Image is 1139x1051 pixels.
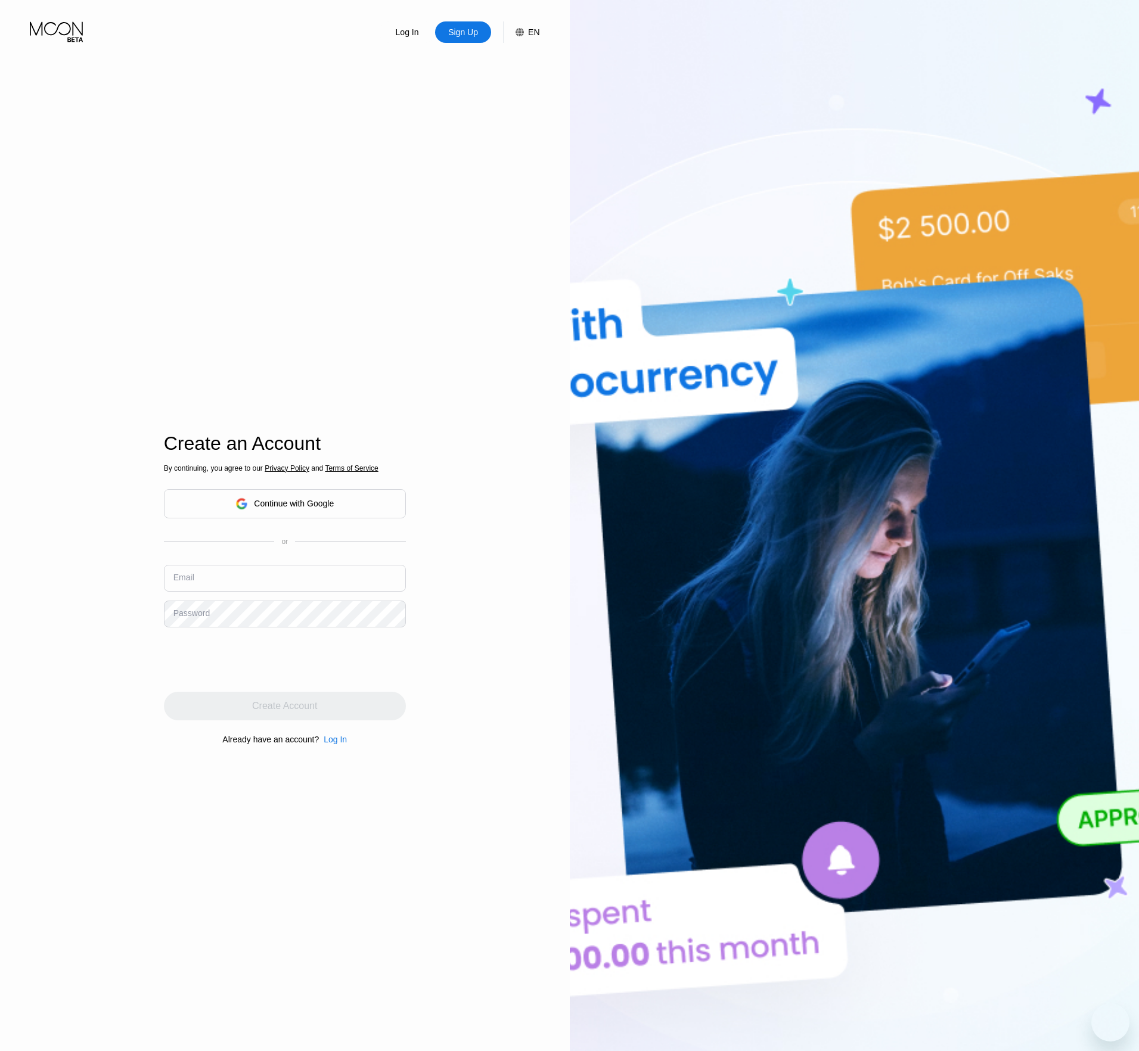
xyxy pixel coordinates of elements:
div: Log In [379,21,435,43]
div: Log In [395,26,420,38]
iframe: Button to launch messaging window [1091,1003,1129,1041]
div: Sign Up [435,21,491,43]
div: Log In [319,735,347,744]
div: Continue with Google [164,489,406,518]
div: By continuing, you agree to our [164,464,406,472]
span: Terms of Service [325,464,378,472]
div: EN [503,21,539,43]
div: Sign Up [447,26,479,38]
div: Email [173,573,194,582]
span: and [309,464,325,472]
iframe: reCAPTCHA [164,636,345,683]
div: EN [528,27,539,37]
span: Privacy Policy [265,464,309,472]
div: Already have an account? [222,735,319,744]
div: Password [173,608,210,618]
div: Create an Account [164,433,406,455]
div: Continue with Google [254,499,334,508]
div: Log In [324,735,347,744]
div: or [281,537,288,546]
